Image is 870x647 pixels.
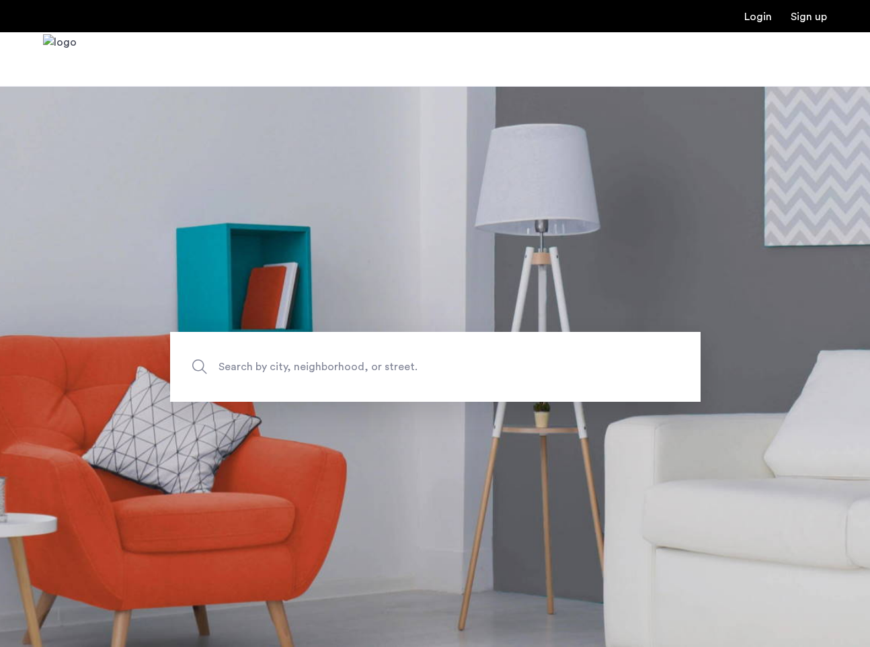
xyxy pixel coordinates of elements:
a: Cazamio Logo [43,34,77,85]
a: Registration [791,11,827,22]
img: logo [43,34,77,85]
a: Login [744,11,772,22]
input: Apartment Search [170,332,701,402]
span: Search by city, neighborhood, or street. [219,357,590,376]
